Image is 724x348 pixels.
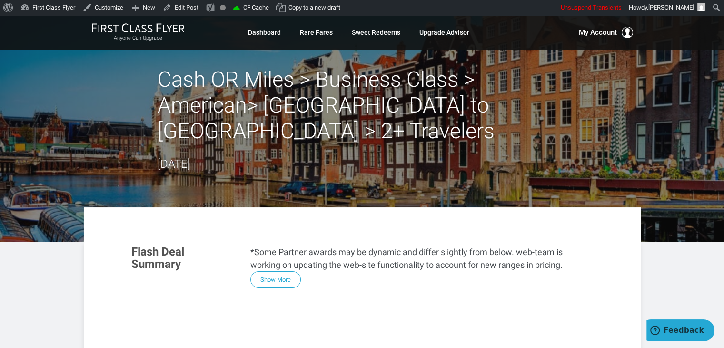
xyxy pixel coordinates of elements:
[648,4,694,11] span: [PERSON_NAME]
[250,246,593,271] p: *Some Partner awards may be dynamic and differ slightly from below. web-team is working on updati...
[579,27,633,38] button: My Account
[646,319,714,343] iframe: Opens a widget where you can find more information
[300,24,333,41] a: Rare Fares
[561,4,622,11] span: Unsuspend Transients
[158,157,190,171] time: [DATE]
[91,23,185,42] a: First Class FlyerAnyone Can Upgrade
[352,24,400,41] a: Sweet Redeems
[131,246,236,271] h3: Flash Deal Summary
[248,24,281,41] a: Dashboard
[250,271,301,288] button: Show More
[158,67,567,144] h2: Cash OR Miles > Business Class > American> [GEOGRAPHIC_DATA] to [GEOGRAPHIC_DATA] > 2+ Travelers
[91,23,185,33] img: First Class Flyer
[419,24,469,41] a: Upgrade Advisor
[91,35,185,41] small: Anyone Can Upgrade
[579,27,617,38] span: My Account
